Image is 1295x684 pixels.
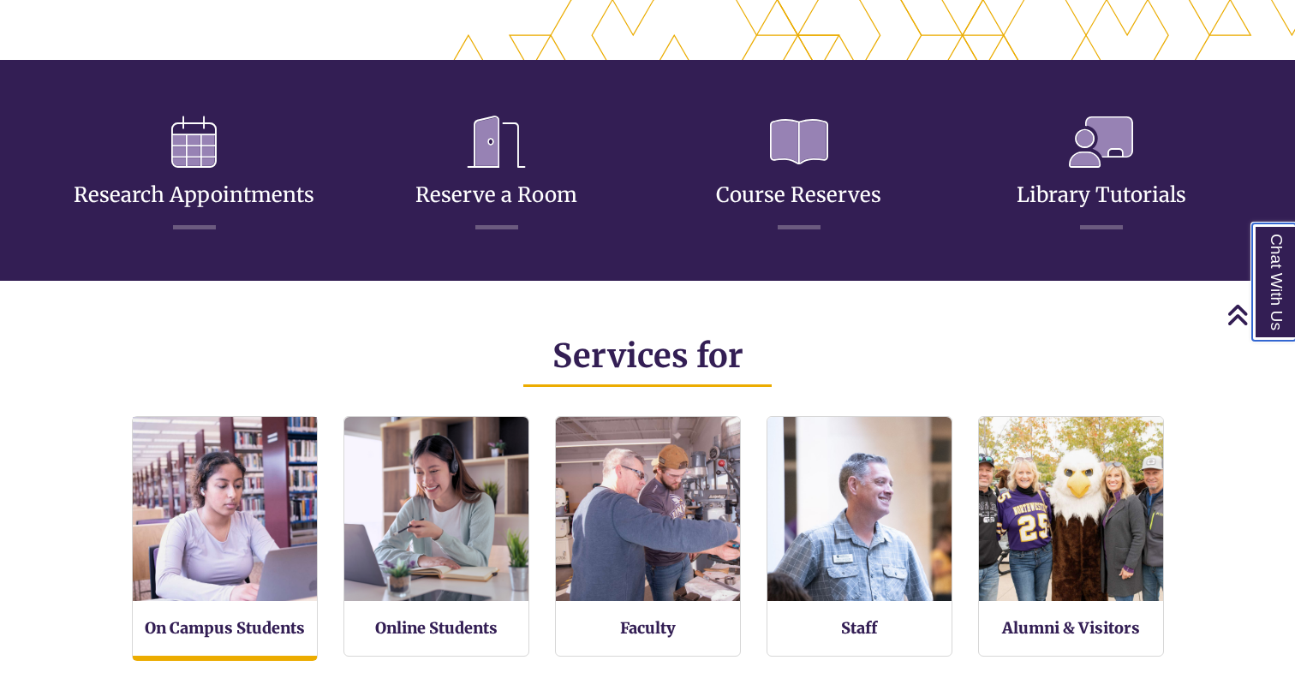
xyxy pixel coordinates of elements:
a: Back to Top [1226,303,1291,326]
img: Faculty Resources [556,417,740,601]
a: Course Reserves [716,140,881,208]
a: Research Appointments [74,140,314,208]
span: Services for [552,336,743,376]
img: Alumni and Visitors Services [979,417,1163,601]
a: Library Tutorials [1017,140,1186,208]
a: On Campus Students [145,618,305,638]
a: Faculty [620,618,676,638]
img: Online Students Services [344,417,528,601]
a: Online Students [375,618,498,638]
img: Staff Services [767,417,952,601]
a: Reserve a Room [415,140,577,208]
a: Alumni & Visitors [1002,618,1140,638]
a: Staff [841,618,877,638]
img: On Campus Students Services [123,407,326,610]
